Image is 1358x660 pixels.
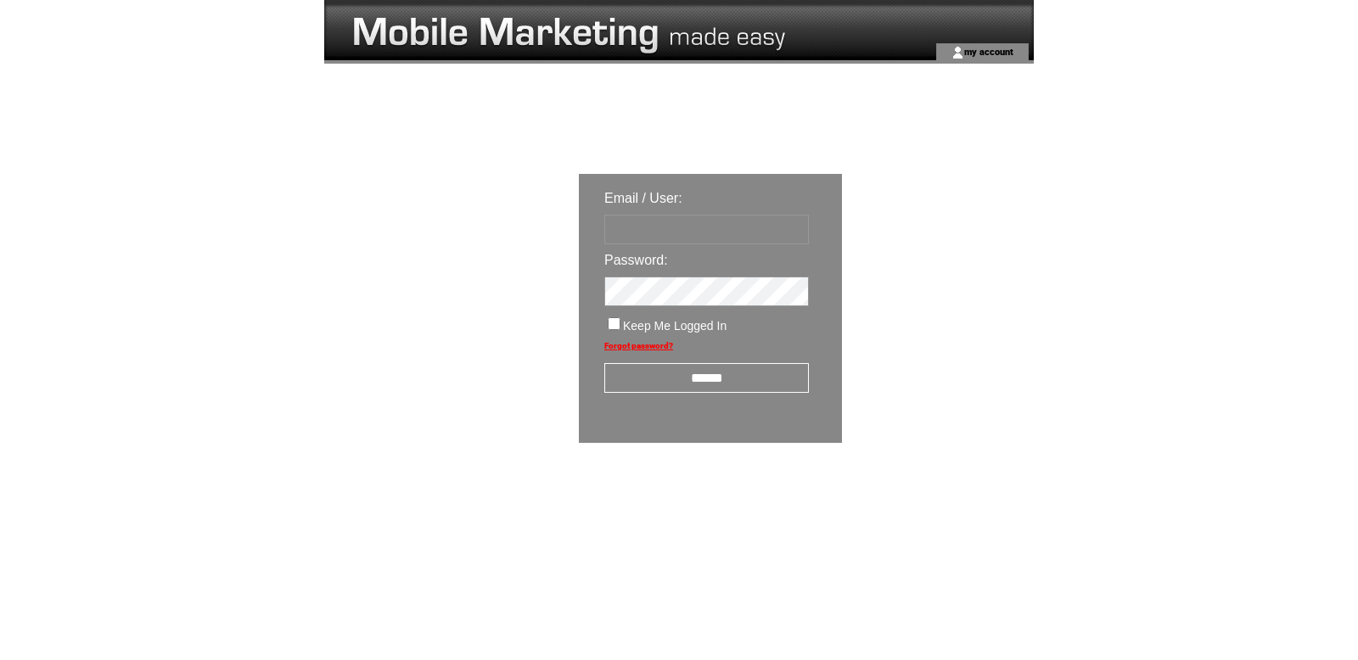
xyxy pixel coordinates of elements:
img: account_icon.gif [951,46,964,59]
span: Keep Me Logged In [623,319,727,333]
span: Email / User: [604,191,682,205]
a: Forgot password? [604,341,673,350]
img: transparent.png [891,485,976,506]
a: my account [964,46,1013,57]
span: Password: [604,253,668,267]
